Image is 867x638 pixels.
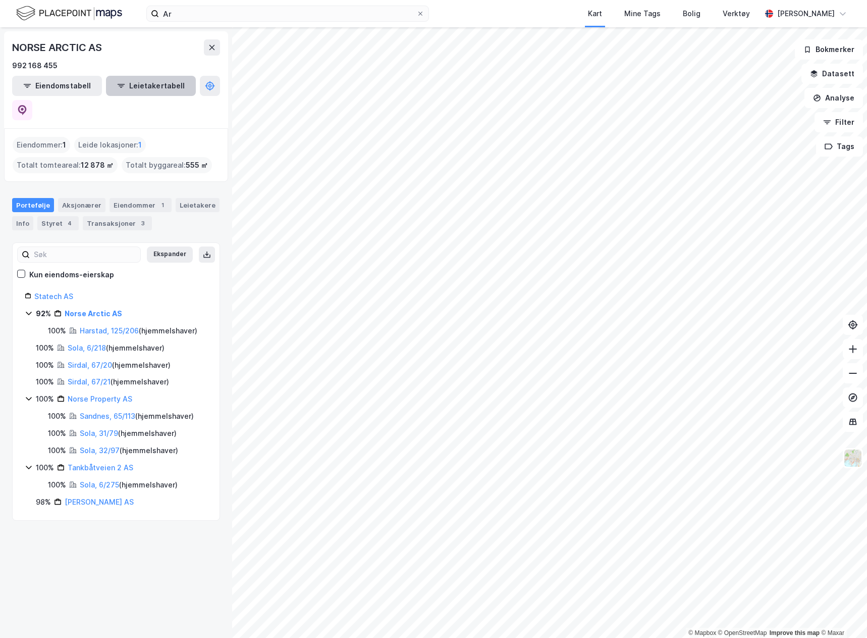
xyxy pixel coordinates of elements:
[723,8,750,20] div: Verktøy
[36,359,54,371] div: 100%
[80,326,139,335] a: Harstad, 125/206
[157,200,168,210] div: 1
[138,139,142,151] span: 1
[48,325,66,337] div: 100%
[624,8,661,20] div: Mine Tags
[65,309,122,318] a: Norse Arctic AS
[12,39,104,56] div: NORSE ARCTIC AS
[36,308,51,320] div: 92%
[58,198,105,212] div: Aksjonærer
[80,480,119,489] a: Sola, 6/275
[80,325,197,337] div: ( hjemmelshaver )
[815,112,863,132] button: Filter
[37,216,79,230] div: Styret
[48,445,66,457] div: 100%
[80,410,194,422] div: ( hjemmelshaver )
[804,88,863,108] button: Analyse
[147,247,193,263] button: Ekspander
[68,377,111,386] a: Sirdal, 67/21
[16,5,122,22] img: logo.f888ab2527a4732fd821a326f86c7f29.svg
[29,269,114,281] div: Kun eiendoms-eierskap
[68,376,169,388] div: ( hjemmelshaver )
[777,8,835,20] div: [PERSON_NAME]
[13,137,70,153] div: Eiendommer :
[817,590,867,638] div: Kontrollprogram for chat
[138,218,148,228] div: 3
[36,342,54,354] div: 100%
[65,218,75,228] div: 4
[68,343,106,352] a: Sola, 6/218
[68,395,132,403] a: Norse Property AS
[801,64,863,84] button: Datasett
[186,159,208,171] span: 555 ㎡
[683,8,700,20] div: Bolig
[36,462,54,474] div: 100%
[36,376,54,388] div: 100%
[80,429,118,437] a: Sola, 31/79
[80,427,177,439] div: ( hjemmelshaver )
[80,446,120,455] a: Sola, 32/97
[68,342,165,354] div: ( hjemmelshaver )
[106,76,196,96] button: Leietakertabell
[68,359,171,371] div: ( hjemmelshaver )
[12,198,54,212] div: Portefølje
[843,449,862,468] img: Z
[688,629,716,636] a: Mapbox
[817,590,867,638] iframe: Chat Widget
[68,361,112,369] a: Sirdal, 67/20
[816,136,863,157] button: Tags
[80,479,178,491] div: ( hjemmelshaver )
[718,629,767,636] a: OpenStreetMap
[176,198,220,212] div: Leietakere
[83,216,152,230] div: Transaksjoner
[36,393,54,405] div: 100%
[770,629,820,636] a: Improve this map
[65,498,134,506] a: [PERSON_NAME] AS
[63,139,66,151] span: 1
[81,159,114,171] span: 12 878 ㎡
[13,157,118,173] div: Totalt tomteareal :
[12,76,102,96] button: Eiendomstabell
[48,479,66,491] div: 100%
[110,198,172,212] div: Eiendommer
[159,6,416,21] input: Søk på adresse, matrikkel, gårdeiere, leietakere eller personer
[34,292,73,301] a: Statech AS
[795,39,863,60] button: Bokmerker
[12,60,58,72] div: 992 168 455
[80,412,135,420] a: Sandnes, 65/113
[74,137,146,153] div: Leide lokasjoner :
[68,463,133,472] a: Tankbåtveien 2 AS
[48,410,66,422] div: 100%
[80,445,178,457] div: ( hjemmelshaver )
[122,157,212,173] div: Totalt byggareal :
[30,247,140,262] input: Søk
[588,8,602,20] div: Kart
[12,216,33,230] div: Info
[36,496,51,508] div: 98%
[48,427,66,439] div: 100%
